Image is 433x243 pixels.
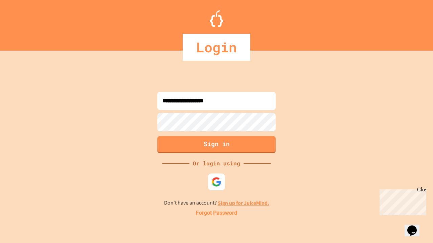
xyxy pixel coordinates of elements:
a: Sign up for JuiceMind. [218,199,269,207]
div: Chat with us now!Close [3,3,47,43]
a: Forgot Password [196,209,237,217]
iframe: chat widget [405,216,426,236]
div: Login [183,34,250,61]
div: Or login using [189,159,244,167]
img: Logo.svg [210,10,223,27]
iframe: chat widget [377,187,426,215]
button: Sign in [157,136,276,153]
p: Don't have an account? [164,199,269,207]
img: google-icon.svg [211,177,222,187]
